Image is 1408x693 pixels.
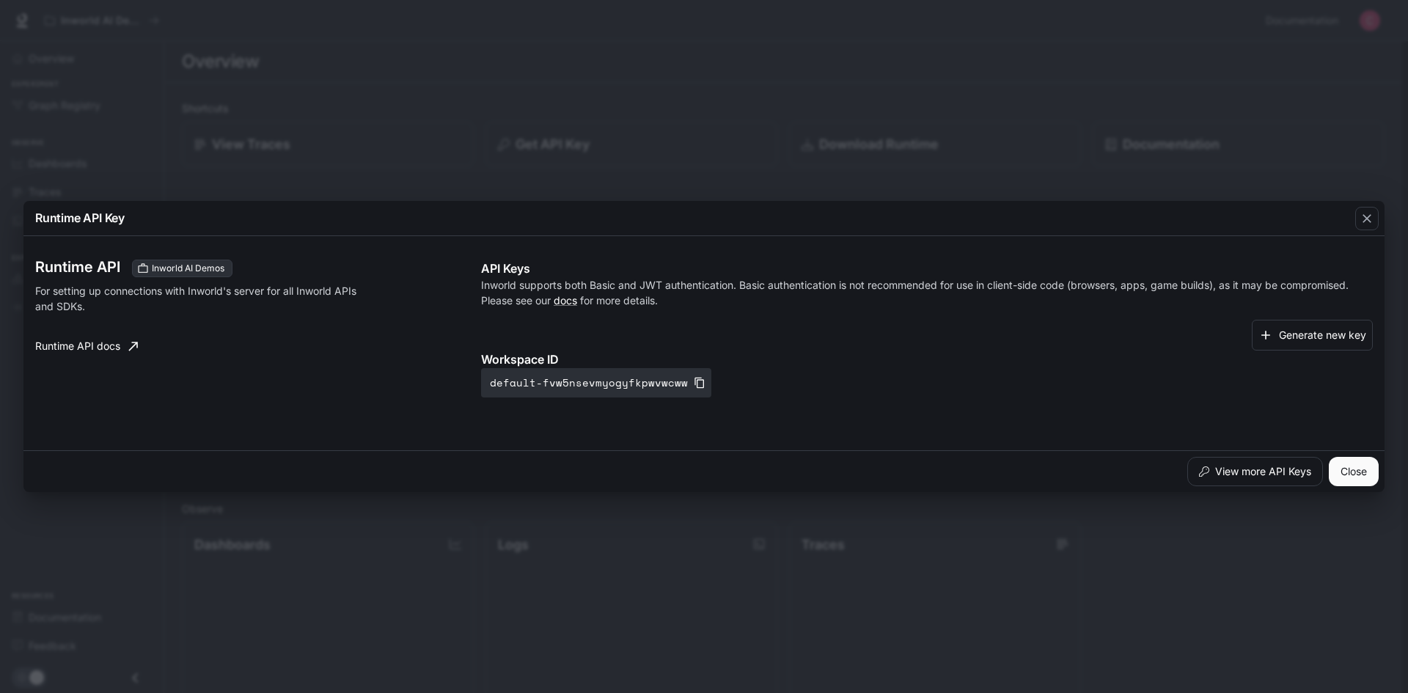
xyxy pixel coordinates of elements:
button: Close [1329,457,1379,486]
span: Inworld AI Demos [146,262,230,275]
p: Runtime API Key [35,209,125,227]
p: Workspace ID [481,351,1373,368]
h3: Runtime API [35,260,120,274]
div: These keys will apply to your current workspace only [132,260,232,277]
p: API Keys [481,260,1373,277]
button: Generate new key [1252,320,1373,351]
p: Inworld supports both Basic and JWT authentication. Basic authentication is not recommended for u... [481,277,1373,308]
p: For setting up connections with Inworld's server for all Inworld APIs and SDKs. [35,283,361,314]
button: View more API Keys [1187,457,1323,486]
button: default-fvw5nsevmyogyfkpwvwcww [481,368,711,397]
a: docs [554,294,577,307]
a: Runtime API docs [29,331,144,361]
